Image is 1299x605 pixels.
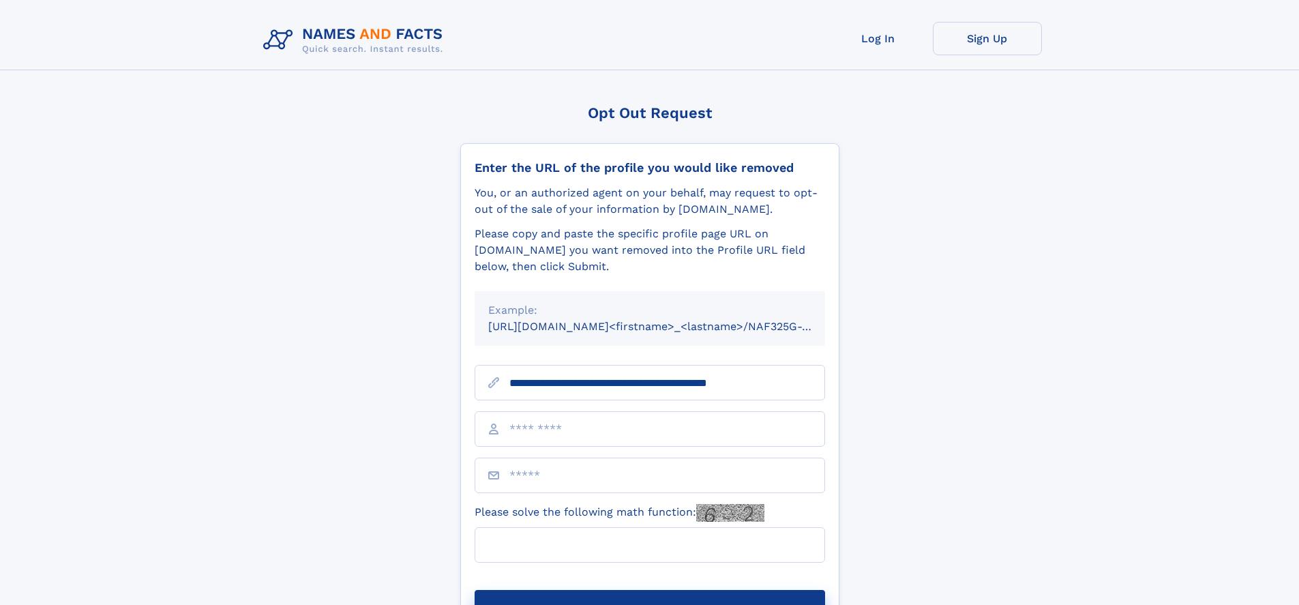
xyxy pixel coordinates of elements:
img: Logo Names and Facts [258,22,454,59]
div: Enter the URL of the profile you would like removed [475,160,825,175]
small: [URL][DOMAIN_NAME]<firstname>_<lastname>/NAF325G-xxxxxxxx [488,320,851,333]
label: Please solve the following math function: [475,504,764,522]
a: Log In [824,22,933,55]
div: Opt Out Request [460,104,839,121]
div: You, or an authorized agent on your behalf, may request to opt-out of the sale of your informatio... [475,185,825,218]
div: Please copy and paste the specific profile page URL on [DOMAIN_NAME] you want removed into the Pr... [475,226,825,275]
div: Example: [488,302,811,319]
a: Sign Up [933,22,1042,55]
